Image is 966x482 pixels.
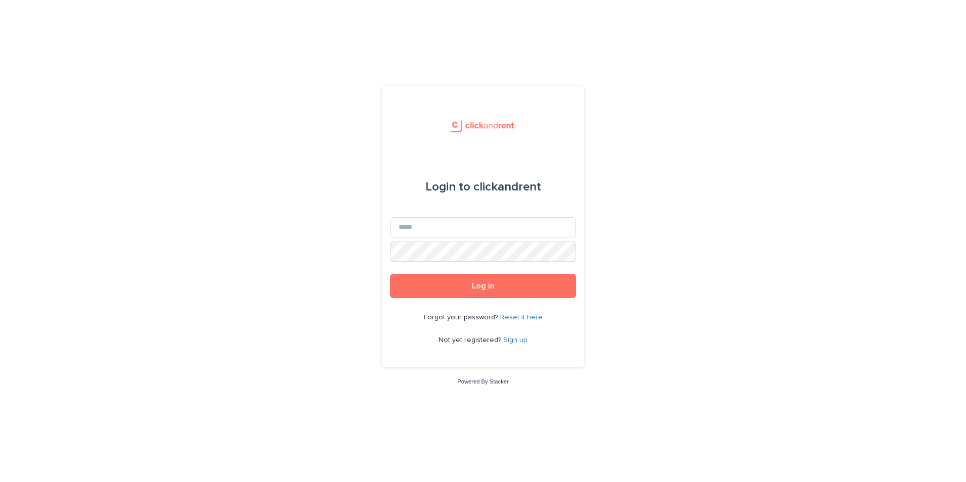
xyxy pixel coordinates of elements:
span: Forgot your password? [424,314,500,321]
span: Login to [425,181,470,193]
a: Powered By Stacker [457,378,508,384]
button: Log in [390,274,576,298]
div: clickandrent [425,173,541,201]
span: Not yet registered? [439,336,503,344]
a: Sign up [503,336,527,344]
img: UCB0brd3T0yccxBKYDjQ [446,110,519,140]
span: Log in [472,282,495,290]
a: Reset it here [500,314,543,321]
